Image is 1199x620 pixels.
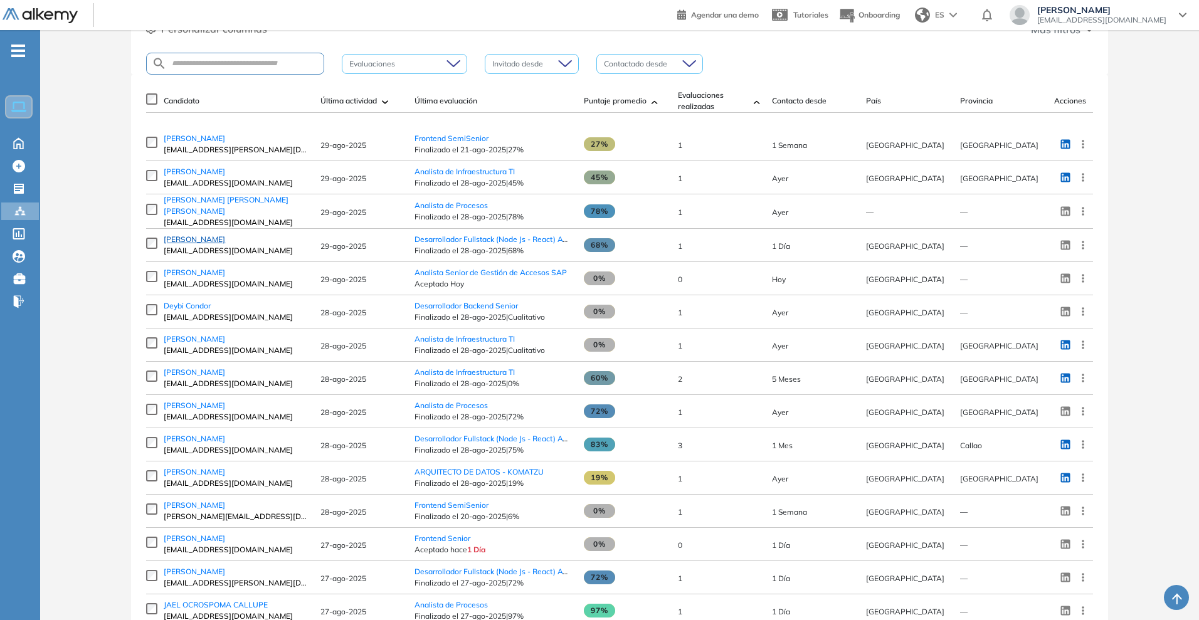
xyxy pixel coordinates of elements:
[772,540,790,550] span: 27-ago-2025
[1037,5,1166,15] span: [PERSON_NAME]
[935,9,944,21] span: ES
[415,544,571,555] span: Aceptado hace
[415,444,571,456] span: Finalizado el 28-ago-2025 | 75%
[320,341,366,350] span: 28-ago-2025
[415,95,477,107] span: Última evaluación
[584,371,615,385] span: 60%
[838,2,900,29] button: Onboarding
[164,268,225,277] span: [PERSON_NAME]
[415,378,571,389] span: Finalizado el 28-ago-2025 | 0%
[164,166,308,177] a: [PERSON_NAME]
[415,511,571,522] span: Finalizado el 20-ago-2025 | 6%
[584,271,615,285] span: 0%
[772,140,807,150] span: 21-ago-2025
[866,507,944,517] span: [GEOGRAPHIC_DATA]
[772,407,788,417] span: 28-ago-2025
[1054,95,1086,107] span: Acciones
[772,374,801,384] span: 21-mar-2025
[772,174,788,183] span: 28-ago-2025
[164,599,308,611] a: JAEL OCROSPOMA CALLUPE
[866,140,944,150] span: [GEOGRAPHIC_DATA]
[164,434,225,443] span: [PERSON_NAME]
[415,600,488,609] span: Analista de Procesos
[678,607,682,616] span: 1
[772,308,788,317] span: 28-ago-2025
[415,177,571,189] span: Finalizado el 28-ago-2025 | 45%
[678,308,682,317] span: 1
[415,567,576,576] a: Desarrollador Fullstack (Node Js - React) AWS
[960,95,993,107] span: Provincia
[3,8,78,24] img: Logo
[415,467,544,476] a: ARQUITECTO DE DATOS - KOMATZU
[793,10,828,19] span: Tutoriales
[164,133,308,144] a: [PERSON_NAME]
[584,305,615,318] span: 0%
[678,208,682,217] span: 1
[1037,15,1166,25] span: [EMAIL_ADDRESS][DOMAIN_NAME]
[960,174,1038,183] span: [GEOGRAPHIC_DATA]
[415,268,567,277] a: Analista Senior de Gestión de Accesos SAP
[915,8,930,23] img: world
[415,312,571,323] span: Finalizado el 28-ago-2025 | Cualitativo
[415,167,515,176] a: Analista de Infraestructura TI
[415,367,515,377] a: Analista de Infraestructura TI
[164,544,308,555] span: [EMAIL_ADDRESS][DOMAIN_NAME]
[164,177,308,189] span: [EMAIL_ADDRESS][DOMAIN_NAME]
[584,204,615,218] span: 78%
[164,134,225,143] span: [PERSON_NAME]
[415,478,571,489] span: Finalizado el 28-ago-2025 | 19%
[584,438,615,451] span: 83%
[866,308,944,317] span: [GEOGRAPHIC_DATA]
[415,278,571,290] span: Aceptado Hoy
[866,474,944,483] span: [GEOGRAPHIC_DATA]
[320,140,366,150] span: 29-ago-2025
[164,467,225,476] span: [PERSON_NAME]
[164,334,225,344] span: [PERSON_NAME]
[415,245,571,256] span: Finalizado el 28-ago-2025 | 68%
[320,308,366,317] span: 28-ago-2025
[960,374,1038,384] span: [GEOGRAPHIC_DATA]
[960,507,968,517] span: —
[584,171,615,184] span: 45%
[164,278,308,290] span: [EMAIL_ADDRESS][DOMAIN_NAME]
[320,540,366,550] span: 27-ago-2025
[415,234,576,244] a: Desarrollador Fullstack (Node Js - React) AWS
[677,6,759,21] a: Agendar una demo
[164,533,308,544] a: [PERSON_NAME]
[772,507,807,517] span: 20-ago-2025
[772,441,793,450] span: 07-jul-2025
[652,100,658,104] img: [missing "en.ARROW_ALT" translation]
[415,301,518,310] a: Desarrollador Backend Senior
[960,407,1038,417] span: [GEOGRAPHIC_DATA]
[772,341,788,350] span: 28-ago-2025
[320,374,366,384] span: 28-ago-2025
[960,341,1038,350] span: [GEOGRAPHIC_DATA]
[164,401,225,410] span: [PERSON_NAME]
[866,407,944,417] span: [GEOGRAPHIC_DATA]
[866,208,874,217] span: —
[678,275,682,284] span: 0
[320,574,366,583] span: 27-ago-2025
[678,174,682,183] span: 1
[1136,560,1199,620] div: Widget de chat
[164,245,308,256] span: [EMAIL_ADDRESS][DOMAIN_NAME]
[164,234,225,244] span: [PERSON_NAME]
[415,334,515,344] span: Analista de Infraestructura TI
[415,201,488,210] a: Analista de Procesos
[415,500,489,510] a: Frontend SemiSenior
[164,144,308,155] span: [EMAIL_ADDRESS][PERSON_NAME][DOMAIN_NAME]
[584,404,615,418] span: 72%
[584,137,615,151] span: 27%
[320,407,366,417] span: 28-ago-2025
[164,367,308,378] a: [PERSON_NAME]
[678,341,682,350] span: 1
[584,537,615,551] span: 0%
[866,374,944,384] span: [GEOGRAPHIC_DATA]
[678,90,748,112] span: Evaluaciones realizadas
[164,600,268,609] span: JAEL OCROSPOMA CALLUPE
